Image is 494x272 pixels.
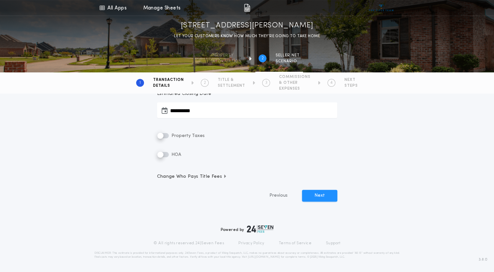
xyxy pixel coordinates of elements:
button: Next [302,190,337,202]
span: & OTHER [279,80,311,85]
h1: [STREET_ADDRESS][PERSON_NAME] [181,21,313,31]
h2: 3 [265,80,267,85]
span: Change Who Pays Title Fees [157,174,227,180]
h2: 4 [330,80,333,85]
span: DETAILS [153,83,184,88]
a: [URL][DOMAIN_NAME] [247,256,280,258]
h2: 1 [139,80,141,85]
img: vs-icon [369,5,393,11]
h2: 2 [262,56,264,61]
span: STEPS [344,83,358,88]
span: SCENARIO [276,59,300,64]
p: Estimated Closing Date [157,91,337,97]
span: TITLE & [218,77,245,83]
span: NEXT [344,77,358,83]
button: Previous [256,190,301,202]
span: Property [211,53,242,58]
span: EXPENSES [279,86,311,91]
p: LET YOUR CUSTOMERS KNOW HOW MUCH THEY’RE GOING TO TAKE HOME [174,33,320,39]
img: img [244,4,250,12]
span: SETTLEMENT [218,83,245,88]
a: Support [326,241,341,246]
span: Property Taxes [170,133,205,138]
button: Change Who Pays Title Fees [157,174,337,180]
span: SELLER NET [276,53,300,58]
div: Powered by [221,225,274,233]
span: TRANSACTION [153,77,184,83]
span: 3.8.0 [479,257,487,263]
span: information [211,59,242,64]
span: COMMISSIONS [279,74,311,80]
p: © All rights reserved. 24|Seven Fees [153,241,224,246]
span: HOA [170,152,181,157]
p: DISCLAIMER: This estimate is provided for informational purposes only. 24|Seven Fees, a product o... [94,251,400,259]
a: Privacy Policy [238,241,264,246]
h2: 2 [204,80,206,85]
img: logo [247,225,274,233]
a: Terms of Service [279,241,311,246]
